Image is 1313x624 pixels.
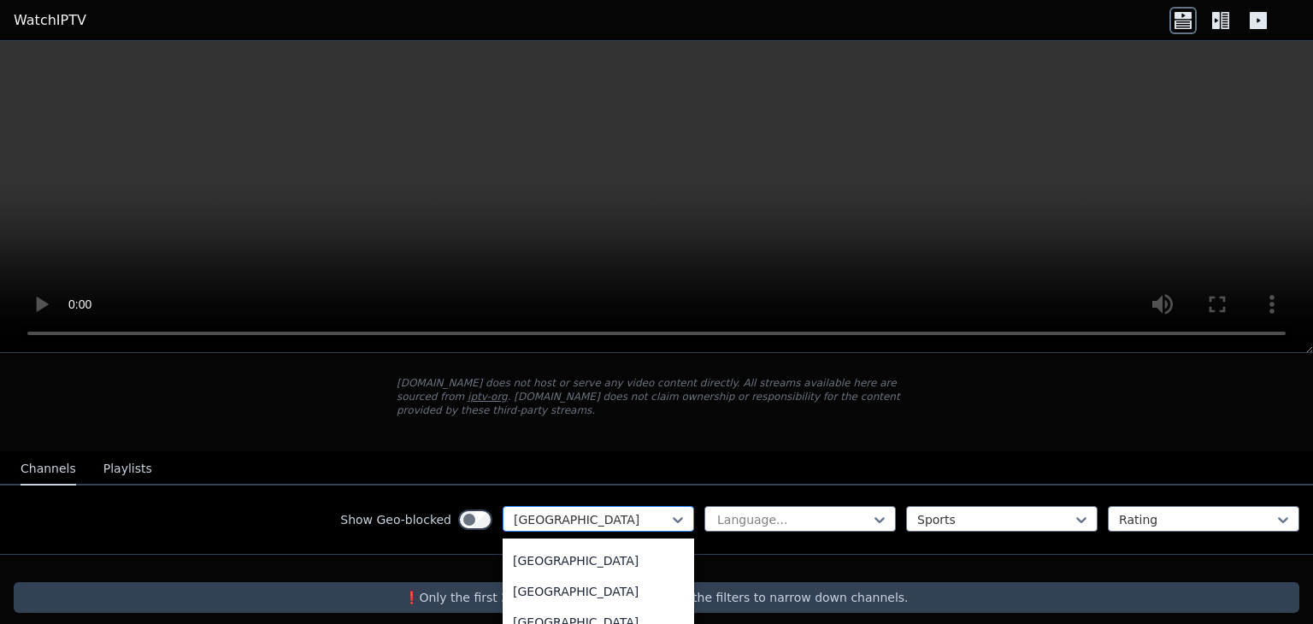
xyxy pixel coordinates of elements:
[468,391,508,403] a: iptv-org
[21,589,1292,606] p: ❗️Only the first 250 channels are returned, use the filters to narrow down channels.
[21,453,76,486] button: Channels
[103,453,152,486] button: Playlists
[397,376,916,417] p: [DOMAIN_NAME] does not host or serve any video content directly. All streams available here are s...
[340,511,451,528] label: Show Geo-blocked
[503,545,694,576] div: [GEOGRAPHIC_DATA]
[14,10,86,31] a: WatchIPTV
[503,576,694,607] div: [GEOGRAPHIC_DATA]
